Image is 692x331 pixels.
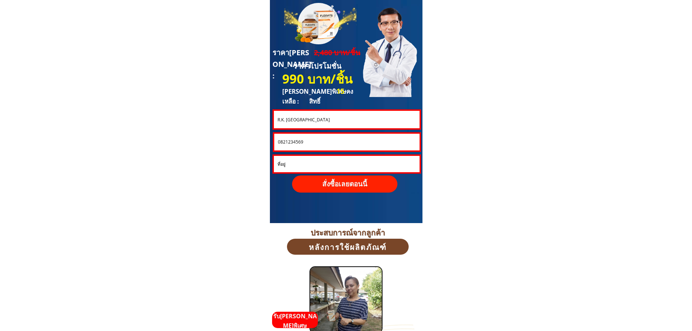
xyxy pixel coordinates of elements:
h3: หลังการใช้ผลิตภัณฑ์ [291,241,404,253]
p: รับ[PERSON_NAME]พิเศษ [272,312,318,330]
h3: ประสบการณ์จากลูกค้า [274,227,422,237]
h3: 15 [336,85,351,97]
p: สั่งซื้อเลยตอนนี้ [292,175,397,193]
input: ที่อยู่ [276,156,418,172]
h3: [PERSON_NAME]พิเศษคงเหลือ : สิทธิ์ [282,86,363,106]
h3: ราคา[PERSON_NAME] : [272,47,314,82]
h3: 990 บาท/ชิ้น [282,69,355,89]
input: หมายเลขโทรศัพท์ [276,134,418,150]
input: ชื่อ-นามสกุล [276,111,417,128]
h3: ราคาโปรโมชั่น [293,60,348,72]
